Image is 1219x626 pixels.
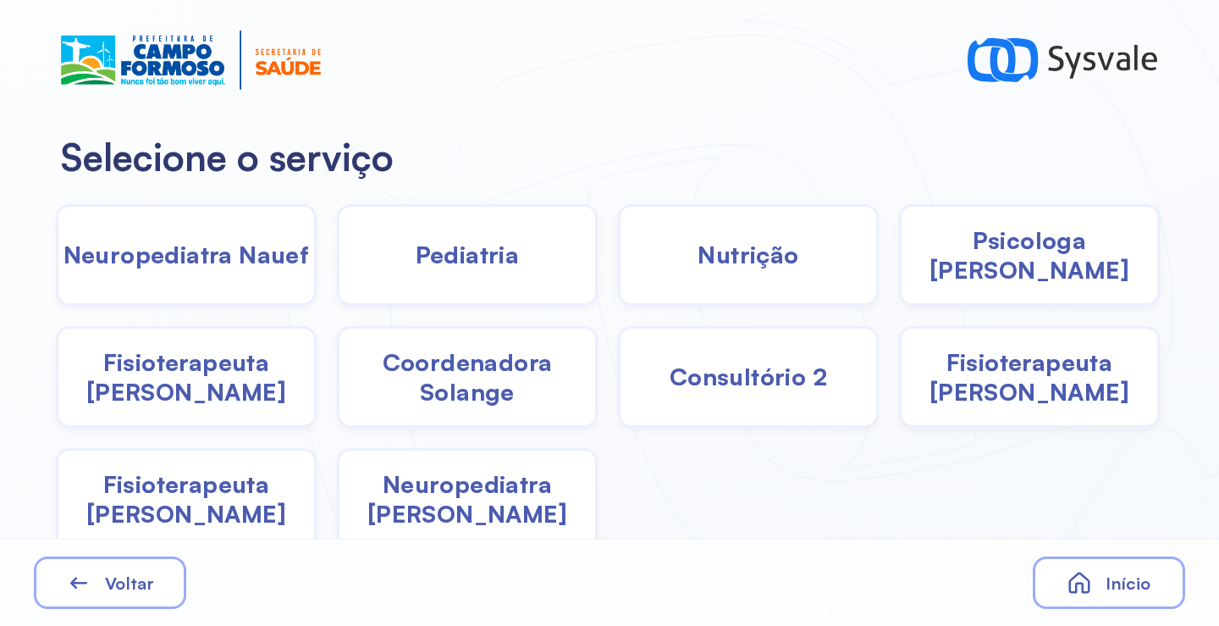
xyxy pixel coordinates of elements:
[902,347,1157,407] span: Fisioterapeuta [PERSON_NAME]
[105,573,154,594] span: Voltar
[902,225,1157,285] span: Psicologa [PERSON_NAME]
[1106,573,1150,594] span: Início
[58,469,314,529] span: Fisioterapeuta [PERSON_NAME]
[339,347,595,407] span: Coordenadora Solange
[416,240,520,269] span: Pediatria
[670,362,827,391] span: Consultório 2
[968,30,1158,90] img: logo-sysvale.svg
[61,134,1158,180] h2: Selecione o serviço
[58,347,314,407] span: Fisioterapeuta [PERSON_NAME]
[698,240,798,269] span: Nutrição
[63,240,310,269] span: Neuropediatra Nauef
[339,469,595,529] span: Neuropediatra [PERSON_NAME]
[61,30,321,90] img: Logotipo do estabelecimento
